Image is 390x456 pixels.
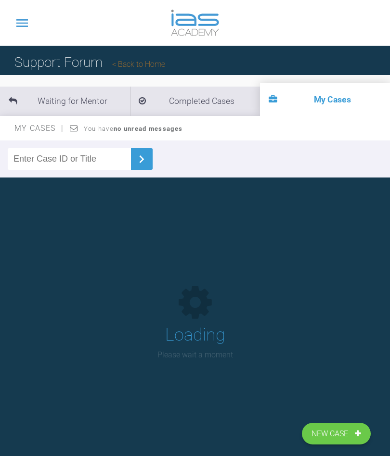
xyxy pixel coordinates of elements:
h1: Support Forum [14,52,165,74]
span: My Cases [14,124,64,133]
a: Back to Home [112,60,165,69]
strong: no unread messages [114,125,182,132]
li: Completed Cases [130,87,260,116]
span: New Case [312,428,350,440]
input: Enter Case ID or Title [8,148,131,170]
p: Please wait a moment [157,349,233,361]
img: chevronRight.28bd32b0.svg [134,152,149,167]
h1: Loading [165,321,225,349]
a: New Case [302,423,371,445]
li: My Cases [260,83,390,116]
img: logo-light.3e3ef733.png [171,10,219,36]
span: You have [84,125,182,132]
